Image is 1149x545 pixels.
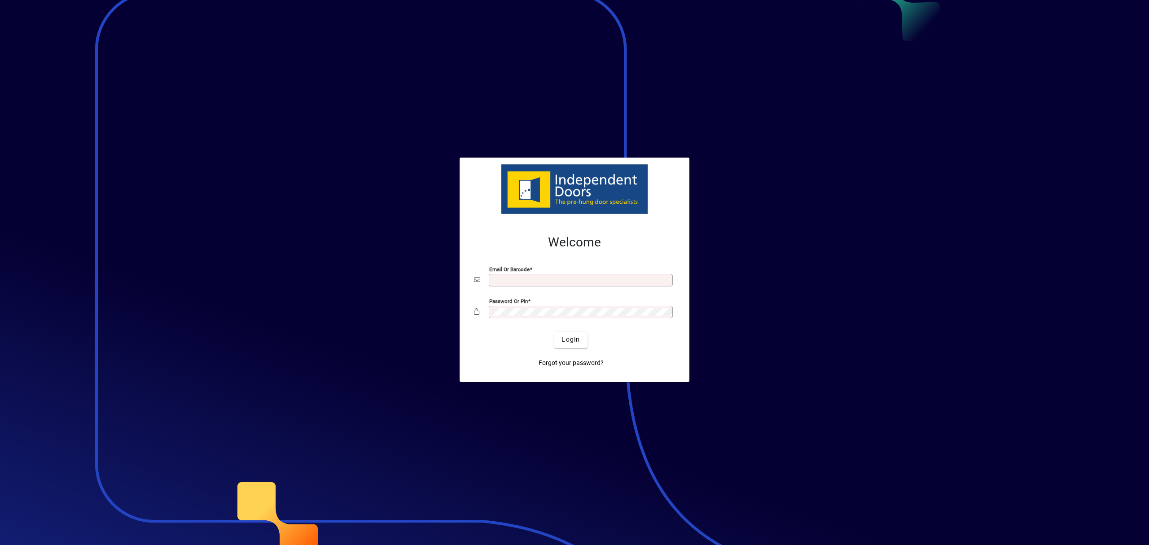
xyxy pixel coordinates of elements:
span: Login [561,335,580,344]
mat-label: Password or Pin [489,298,528,304]
span: Forgot your password? [539,358,604,368]
a: Forgot your password? [535,355,607,371]
mat-label: Email or Barcode [489,266,530,272]
button: Login [554,332,587,348]
h2: Welcome [474,235,675,250]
